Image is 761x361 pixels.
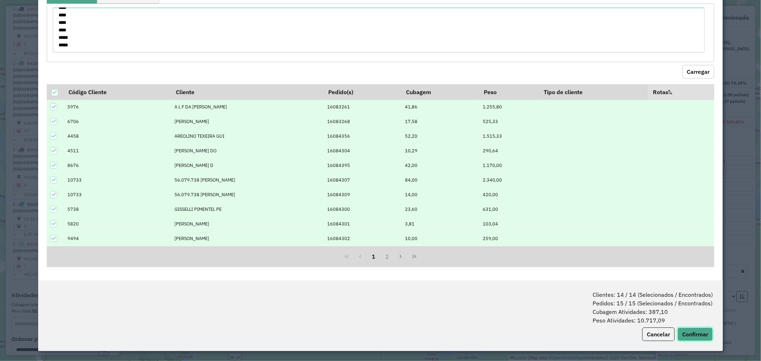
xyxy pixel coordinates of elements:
td: 9494 [64,231,171,246]
td: 17,58 [401,114,479,129]
span: 16084302 [327,235,350,241]
td: A L F DA [PERSON_NAME] [171,100,324,114]
td: 6706 [64,114,171,129]
td: 4511 [64,143,171,158]
th: Peso [479,84,539,100]
th: Tipo de cliente [539,84,648,100]
th: Pedido(s) [324,84,401,100]
td: 8676 [64,158,171,173]
td: 525,33 [479,114,539,129]
td: 42,00 [401,158,479,173]
td: 1.515,33 [479,129,539,143]
td: 1.255,80 [479,100,539,114]
td: 41,86 [401,100,479,114]
td: 10733 [64,173,171,187]
td: 10,29 [401,143,479,158]
button: Cancelar [642,327,675,341]
td: 103,04 [479,217,539,231]
td: 420,00 [479,187,539,202]
span: 16084300 [327,206,350,212]
th: Cubagem [401,84,479,100]
td: [PERSON_NAME] [171,217,324,231]
td: 4458 [64,129,171,143]
td: 10,00 [401,231,479,246]
td: 10733 [64,187,171,202]
button: Carregar [682,65,714,78]
button: Last Page [407,250,421,263]
td: 2.340,00 [479,173,539,187]
td: [PERSON_NAME] [171,231,324,246]
td: 23,60 [401,202,479,217]
td: 14,00 [401,187,479,202]
td: 3,81 [401,217,479,231]
span: 16084309 [327,192,350,198]
td: 5820 [64,217,171,231]
td: [PERSON_NAME] D [171,158,324,173]
td: 56.079.738 [PERSON_NAME] [171,173,324,187]
span: 16083268 [327,118,350,124]
th: Rotas [648,84,714,100]
span: 16084304 [327,148,350,154]
td: 259,00 [479,231,539,246]
span: 16084395 [327,162,350,168]
td: 84,00 [401,173,479,187]
th: Cliente [171,84,324,100]
td: [PERSON_NAME] DO [171,143,324,158]
td: 1.170,00 [479,158,539,173]
span: 16084356 [327,133,350,139]
td: 5738 [64,202,171,217]
td: 290,64 [479,143,539,158]
span: 16083261 [327,104,350,110]
td: 5976 [64,100,171,114]
span: 16084301 [327,221,350,227]
td: GISSELLI PIMENTEL PE [171,202,324,217]
button: Next Page [394,250,407,263]
td: 52,20 [401,129,479,143]
span: 16084307 [327,177,350,183]
td: [PERSON_NAME] [171,114,324,129]
button: Confirmar [678,327,713,341]
button: 2 [381,250,394,263]
span: Clientes: 14 / 14 (Selecionados / Encontrados) Pedidos: 15 / 15 (Selecionados / Encontrados) Cuba... [593,290,713,325]
button: 1 [367,250,381,263]
td: 631,00 [479,202,539,217]
td: 56.079.738 [PERSON_NAME] [171,187,324,202]
th: Código Cliente [64,84,171,100]
td: AREOLINO TEXEIRA GUI [171,129,324,143]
